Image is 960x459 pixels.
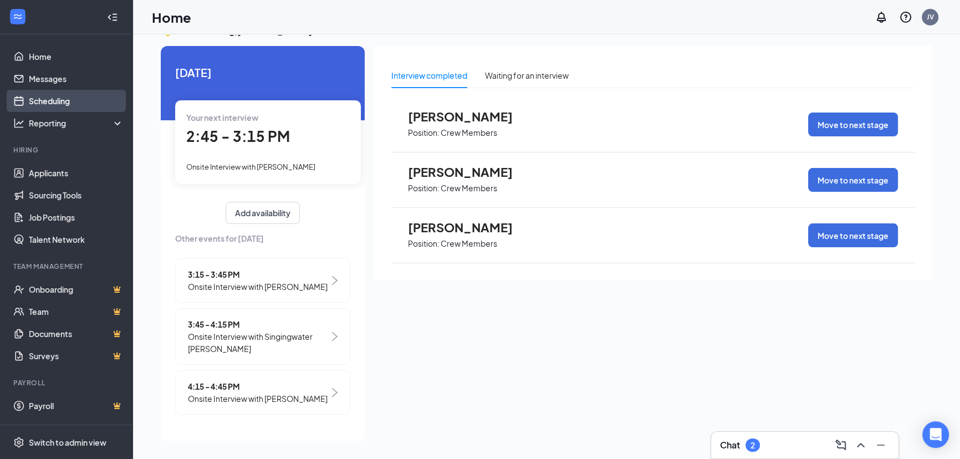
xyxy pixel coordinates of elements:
[29,278,124,300] a: OnboardingCrown
[874,438,887,452] svg: Minimize
[188,392,328,405] span: Onsite Interview with [PERSON_NAME]
[186,127,290,145] span: 2:45 - 3:15 PM
[29,228,124,251] a: Talent Network
[29,68,124,90] a: Messages
[29,45,124,68] a: Home
[29,162,124,184] a: Applicants
[13,145,121,155] div: Hiring
[391,69,467,81] div: Interview completed
[808,113,898,136] button: Move to next stage
[875,11,888,24] svg: Notifications
[107,12,118,23] svg: Collapse
[175,64,350,81] span: [DATE]
[188,330,329,355] span: Onsite Interview with Singingwater [PERSON_NAME]
[408,183,440,193] p: Position:
[720,439,740,451] h3: Chat
[29,395,124,417] a: PayrollCrown
[408,238,440,249] p: Position:
[188,380,328,392] span: 4:15 - 4:45 PM
[188,318,329,330] span: 3:45 - 4:15 PM
[872,436,890,454] button: Minimize
[408,220,530,234] span: [PERSON_NAME]
[927,12,934,22] div: JV
[922,421,949,448] div: Open Intercom Messenger
[13,437,24,448] svg: Settings
[29,90,124,112] a: Scheduling
[13,262,121,271] div: Team Management
[13,378,121,387] div: Payroll
[408,109,530,124] span: [PERSON_NAME]
[186,162,315,171] span: Onsite Interview with [PERSON_NAME]
[834,438,847,452] svg: ComposeMessage
[188,280,328,293] span: Onsite Interview with [PERSON_NAME]
[899,11,912,24] svg: QuestionInfo
[29,345,124,367] a: SurveysCrown
[441,238,497,249] p: Crew Members
[441,127,497,138] p: Crew Members
[226,202,300,224] button: Add availability
[408,165,530,179] span: [PERSON_NAME]
[186,113,258,123] span: Your next interview
[29,184,124,206] a: Sourcing Tools
[808,168,898,192] button: Move to next stage
[832,436,850,454] button: ComposeMessage
[408,127,440,138] p: Position:
[152,8,191,27] h1: Home
[13,118,24,129] svg: Analysis
[441,183,497,193] p: Crew Members
[808,223,898,247] button: Move to next stage
[29,300,124,323] a: TeamCrown
[29,206,124,228] a: Job Postings
[12,11,23,22] svg: WorkstreamLogo
[29,437,106,448] div: Switch to admin view
[175,232,350,244] span: Other events for [DATE]
[29,323,124,345] a: DocumentsCrown
[29,118,124,129] div: Reporting
[854,438,867,452] svg: ChevronUp
[188,268,328,280] span: 3:15 - 3:45 PM
[485,69,569,81] div: Waiting for an interview
[852,436,870,454] button: ChevronUp
[750,441,755,450] div: 2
